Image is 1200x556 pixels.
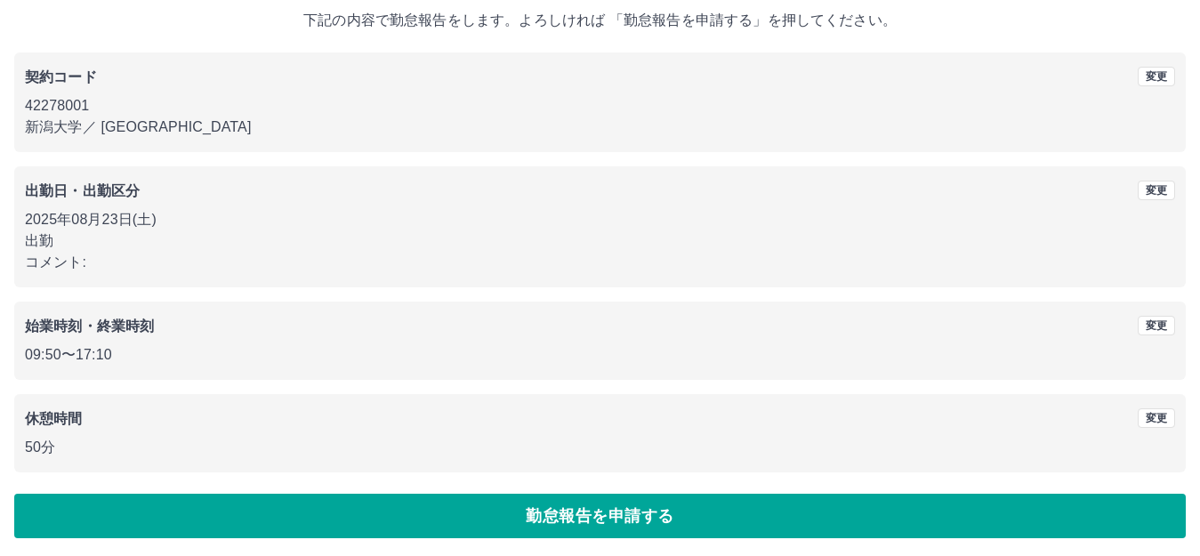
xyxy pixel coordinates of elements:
p: 出勤 [25,230,1175,252]
p: 50分 [25,437,1175,458]
p: 09:50 〜 17:10 [25,344,1175,366]
p: 2025年08月23日(土) [25,209,1175,230]
b: 契約コード [25,69,97,85]
button: 変更 [1138,316,1175,335]
b: 始業時刻・終業時刻 [25,318,154,334]
p: 42278001 [25,95,1175,117]
p: 新潟大学 ／ [GEOGRAPHIC_DATA] [25,117,1175,138]
b: 出勤日・出勤区分 [25,183,140,198]
button: 変更 [1138,181,1175,200]
p: 下記の内容で勤怠報告をします。よろしければ 「勤怠報告を申請する」を押してください。 [14,10,1186,31]
button: 変更 [1138,408,1175,428]
b: 休憩時間 [25,411,83,426]
button: 変更 [1138,67,1175,86]
p: コメント: [25,252,1175,273]
button: 勤怠報告を申請する [14,494,1186,538]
